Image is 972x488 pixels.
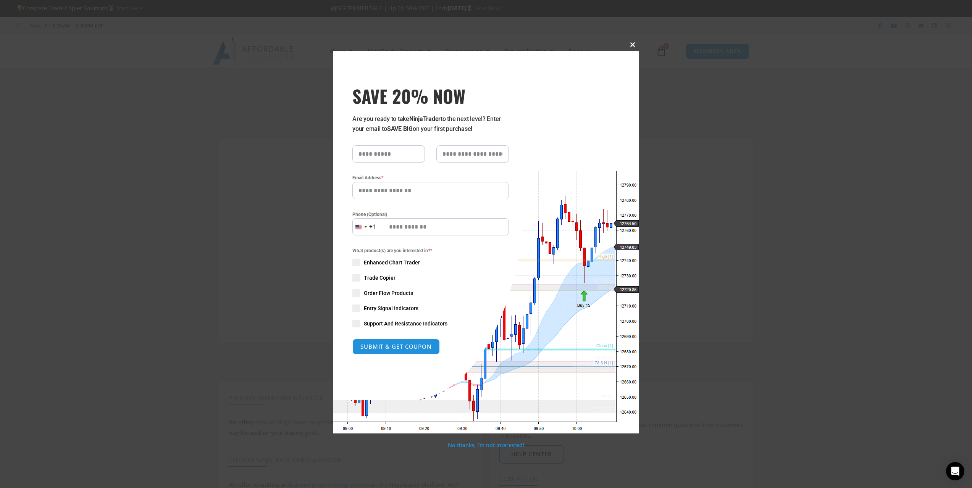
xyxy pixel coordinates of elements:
p: Are you ready to take to the next level? Enter your email to on your first purchase! [352,114,509,134]
button: Selected country [352,218,377,235]
span: SAVE 20% NOW [352,85,509,106]
label: Order Flow Products [352,289,509,297]
div: Open Intercom Messenger [946,462,964,480]
span: Trade Copier [364,274,396,282]
button: SUBMIT & GET COUPON [352,339,440,354]
div: +1 [369,222,377,232]
label: Enhanced Chart Trader [352,259,509,266]
label: Email Address [352,174,509,182]
span: Order Flow Products [364,289,413,297]
strong: SAVE BIG [387,125,413,132]
label: Support And Resistance Indicators [352,320,509,327]
span: Enhanced Chart Trader [364,259,420,266]
span: What product(s) are you interested in? [352,247,509,254]
label: Phone (Optional) [352,211,509,218]
label: Trade Copier [352,274,509,282]
span: Entry Signal Indicators [364,304,418,312]
strong: NinjaTrader [409,115,441,122]
a: No thanks, I’m not interested! [448,441,524,449]
label: Entry Signal Indicators [352,304,509,312]
span: Support And Resistance Indicators [364,320,447,327]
